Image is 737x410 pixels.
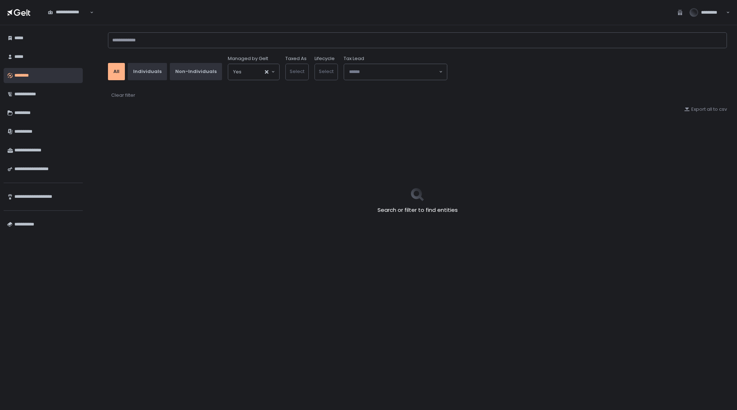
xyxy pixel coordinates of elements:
button: Clear filter [111,92,136,99]
div: Clear filter [111,92,135,99]
button: Export all to csv [684,106,727,113]
div: Search for option [43,5,94,20]
div: Search for option [344,64,447,80]
button: Clear Selected [265,70,268,74]
h2: Search or filter to find entities [377,206,458,214]
button: Individuals [128,63,167,80]
label: Taxed As [285,55,307,62]
span: Tax Lead [344,55,364,62]
div: Search for option [228,64,279,80]
span: Yes [233,68,241,76]
input: Search for option [241,68,264,76]
div: Non-Individuals [175,68,217,75]
label: Lifecycle [315,55,335,62]
input: Search for option [48,15,89,23]
button: Non-Individuals [170,63,222,80]
div: All [113,68,119,75]
span: Select [319,68,334,75]
input: Search for option [349,68,438,76]
button: All [108,63,125,80]
span: Managed by Gelt [228,55,268,62]
div: Individuals [133,68,162,75]
span: Select [290,68,304,75]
